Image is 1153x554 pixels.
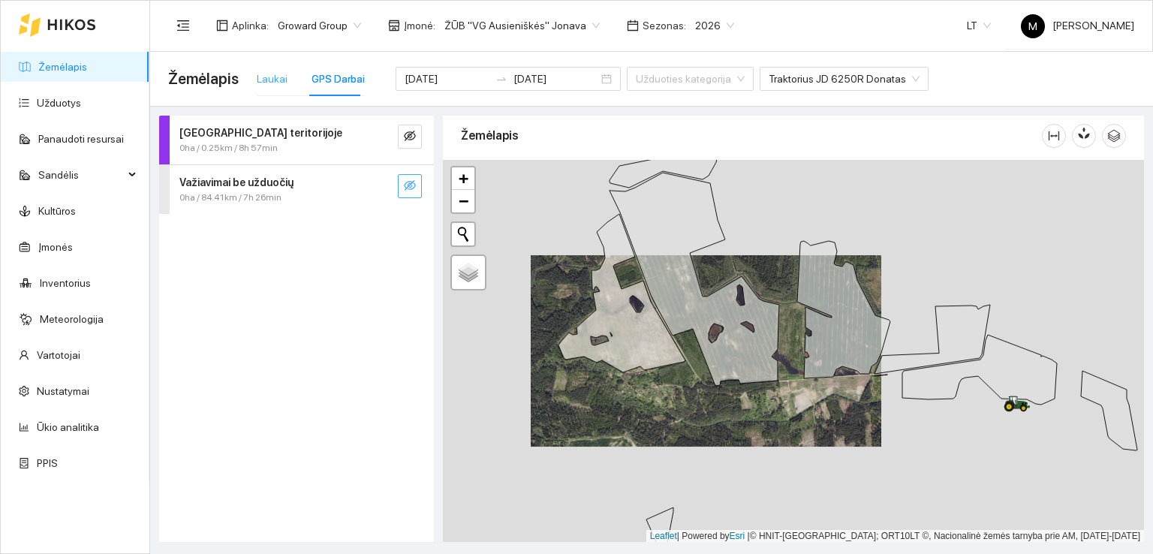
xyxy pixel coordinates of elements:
a: PPIS [37,457,58,469]
span: Traktorius JD 6250R Donatas [769,68,920,90]
span: Sezonas : [643,17,686,34]
input: Pabaigos data [513,71,598,87]
div: Žemėlapis [461,114,1042,157]
input: Pradžios data [405,71,489,87]
a: Leaflet [650,531,677,541]
span: menu-fold [176,19,190,32]
button: eye-invisible [398,174,422,198]
a: Inventorius [40,277,91,289]
span: M [1028,14,1037,38]
span: to [495,73,507,85]
a: Vartotojai [37,349,80,361]
div: [GEOGRAPHIC_DATA] teritorijoje0ha / 0.25km / 8h 57mineye-invisible [159,116,434,164]
div: GPS Darbai [312,71,365,87]
a: Esri [730,531,745,541]
span: Aplinka : [232,17,269,34]
span: − [459,191,468,210]
span: column-width [1043,130,1065,142]
a: Zoom in [452,167,474,190]
a: Nustatymai [37,385,89,397]
a: Layers [452,256,485,289]
a: Įmonės [38,241,73,253]
span: eye-invisible [404,179,416,194]
span: 2026 [695,14,734,37]
span: 0ha / 0.25km / 8h 57min [179,141,278,155]
a: Kultūros [38,205,76,217]
span: [PERSON_NAME] [1021,20,1134,32]
strong: Važiavimai be užduočių [179,176,294,188]
span: 0ha / 84.41km / 7h 26min [179,191,281,205]
a: Žemėlapis [38,61,87,73]
span: | [748,531,750,541]
span: eye-invisible [404,130,416,144]
span: Groward Group [278,14,361,37]
button: menu-fold [168,11,198,41]
span: + [459,169,468,188]
a: Panaudoti resursai [38,133,124,145]
span: layout [216,20,228,32]
button: column-width [1042,124,1066,148]
span: ŽŪB "VG Ausieniškės" Jonava [444,14,600,37]
span: swap-right [495,73,507,85]
span: Sandėlis [38,160,124,190]
button: Initiate a new search [452,223,474,245]
a: Meteorologija [40,313,104,325]
span: Įmonė : [404,17,435,34]
strong: [GEOGRAPHIC_DATA] teritorijoje [179,127,342,139]
div: | Powered by © HNIT-[GEOGRAPHIC_DATA]; ORT10LT ©, Nacionalinė žemės tarnyba prie AM, [DATE]-[DATE] [646,530,1144,543]
a: Ūkio analitika [37,421,99,433]
span: calendar [627,20,639,32]
span: shop [388,20,400,32]
span: LT [967,14,991,37]
div: Važiavimai be užduočių0ha / 84.41km / 7h 26mineye-invisible [159,165,434,214]
button: eye-invisible [398,125,422,149]
a: Užduotys [37,97,81,109]
a: Zoom out [452,190,474,212]
span: Žemėlapis [168,67,239,91]
div: Laukai [257,71,287,87]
